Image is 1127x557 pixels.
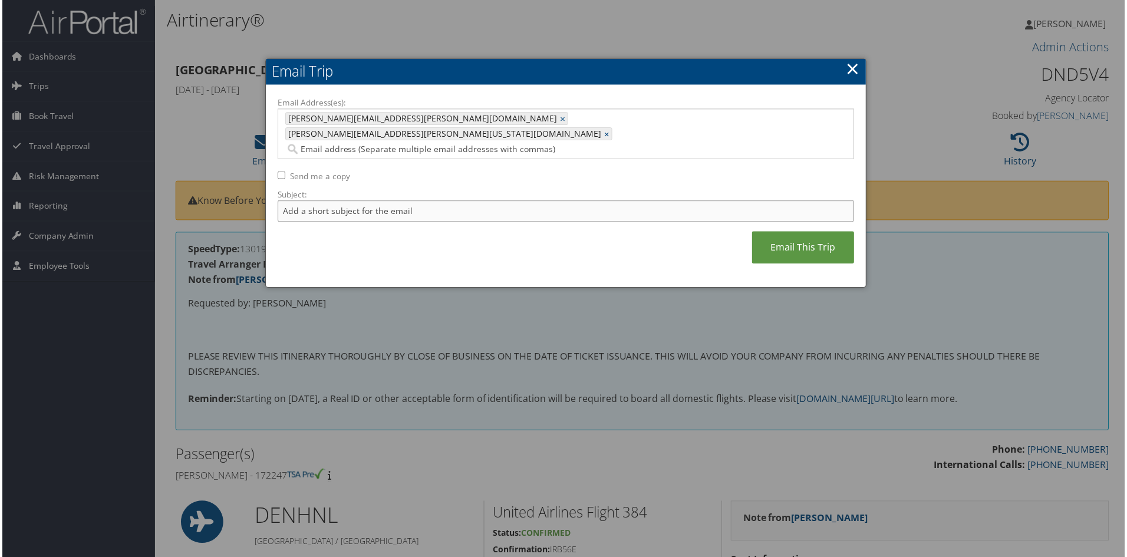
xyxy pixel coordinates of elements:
a: Email This Trip [753,232,855,265]
label: Send me a copy [289,171,349,183]
a: × [604,128,612,140]
span: [PERSON_NAME][EMAIL_ADDRESS][PERSON_NAME][US_STATE][DOMAIN_NAME] [285,128,601,140]
span: [PERSON_NAME][EMAIL_ADDRESS][PERSON_NAME][DOMAIN_NAME] [285,113,557,125]
input: Email address (Separate multiple email addresses with commas) [284,144,593,156]
label: Email Address(es): [276,97,855,109]
input: Add a short subject for the email [276,201,855,223]
label: Subject: [276,189,855,201]
a: × [560,113,568,125]
a: × [847,57,861,81]
h2: Email Trip [265,59,867,85]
